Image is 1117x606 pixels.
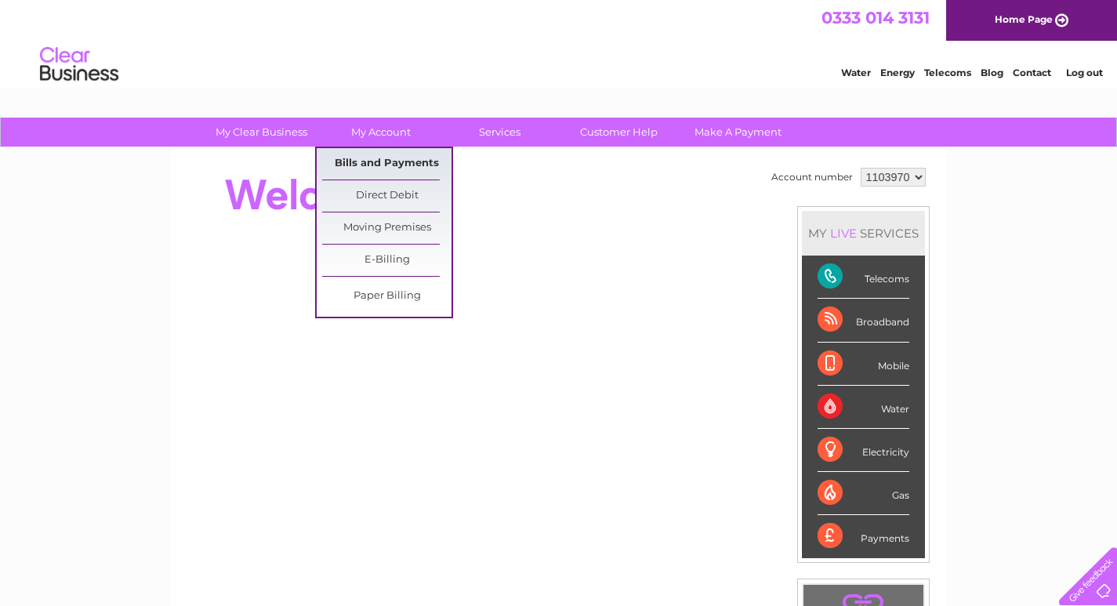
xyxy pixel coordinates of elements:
[802,211,925,256] div: MY SERVICES
[322,148,452,180] a: Bills and Payments
[673,118,803,147] a: Make A Payment
[322,212,452,244] a: Moving Premises
[1066,67,1103,78] a: Log out
[818,256,909,299] div: Telecoms
[435,118,564,147] a: Services
[880,67,915,78] a: Energy
[981,67,1003,78] a: Blog
[554,118,684,147] a: Customer Help
[197,118,326,147] a: My Clear Business
[316,118,445,147] a: My Account
[818,343,909,386] div: Mobile
[189,9,930,76] div: Clear Business is a trading name of Verastar Limited (registered in [GEOGRAPHIC_DATA] No. 3667643...
[818,472,909,515] div: Gas
[841,67,871,78] a: Water
[1013,67,1051,78] a: Contact
[818,515,909,557] div: Payments
[39,41,119,89] img: logo.png
[322,180,452,212] a: Direct Debit
[827,226,860,241] div: LIVE
[322,245,452,276] a: E-Billing
[924,67,971,78] a: Telecoms
[767,164,857,191] td: Account number
[322,281,452,312] a: Paper Billing
[818,386,909,429] div: Water
[818,299,909,342] div: Broadband
[821,8,930,27] a: 0333 014 3131
[818,429,909,472] div: Electricity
